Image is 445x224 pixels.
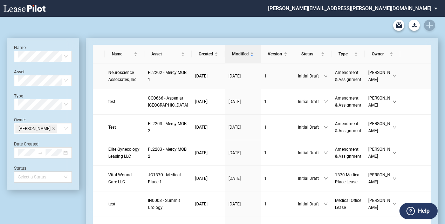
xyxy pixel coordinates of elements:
span: down [392,176,397,181]
span: 1 [264,125,267,130]
a: [DATE] [228,73,257,80]
a: [DATE] [195,98,221,105]
a: Amendment & Assignment [335,120,362,134]
span: CO0666 - Aspen at Sky Ridge [148,96,188,108]
span: [PERSON_NAME] [368,171,392,185]
span: Name [112,50,132,57]
span: swap-right [38,150,43,155]
span: [DATE] [195,176,207,181]
span: down [392,125,397,129]
span: down [324,74,328,78]
span: test [108,99,115,104]
span: Amendment & Assignment [335,147,361,159]
span: Owner [372,50,388,57]
a: Test [108,124,141,131]
span: Version [268,50,282,57]
span: JG1370 - Medical Place 1 [148,172,181,184]
a: [DATE] [195,149,221,156]
a: FL2202 - Mercy MOB 1 [148,69,188,83]
span: Vital Wound Care LLC [108,172,132,184]
span: 1370 Medical Place Lease [335,172,361,184]
label: Type [14,94,23,99]
span: down [324,202,328,206]
button: Help [399,203,438,219]
a: [DATE] [228,175,257,182]
span: down [392,151,397,155]
span: 1 [264,150,267,155]
a: [DATE] [195,175,221,182]
label: Asset [14,69,25,74]
th: Asset [144,45,192,63]
a: 1 [264,124,291,131]
span: Initial Draft [298,124,324,131]
a: test [108,201,141,208]
span: [DATE] [195,99,207,104]
md-menu: Download Blank Form List [406,20,422,31]
span: Created [199,50,213,57]
span: down [324,125,328,129]
span: 1 [264,176,267,181]
span: FL2202 - Mercy MOB 1 [148,70,186,82]
label: Owner [14,117,26,122]
span: [PERSON_NAME] [19,125,50,133]
a: Neuroscience Associates, Inc. [108,69,141,83]
a: CO0666 - Aspen at [GEOGRAPHIC_DATA] [148,95,188,109]
span: Elite Gynecology Leasing LLC [108,147,139,159]
span: Test [108,125,116,130]
a: JG1370 - Medical Place 1 [148,171,188,185]
span: 1 [264,202,267,206]
a: IN0003 - Summit Urology [148,197,188,211]
a: [DATE] [228,124,257,131]
span: [PERSON_NAME] [368,197,392,211]
a: FL2203 - Mercy MOB 2 [148,120,188,134]
a: Archive [393,20,404,31]
a: FL2203 - Mercy MOB 2 [148,146,188,160]
span: Modified [232,50,249,57]
label: Date Created [14,142,39,147]
a: 1 [264,73,291,80]
span: close [52,127,55,130]
span: Neuroscience Associates, Inc. [108,70,137,82]
span: Initial Draft [298,149,324,156]
a: 1 [264,201,291,208]
a: 1 [264,175,291,182]
span: [PERSON_NAME] [368,95,392,109]
span: Medical Office Lease [335,198,361,210]
span: Initial Draft [298,201,324,208]
span: FL2203 - Mercy MOB 2 [148,121,186,133]
a: [DATE] [195,201,221,208]
span: [DATE] [228,125,241,130]
th: Owner [365,45,400,63]
span: [PERSON_NAME] [368,120,392,134]
span: Initial Draft [298,73,324,80]
a: Amendment & Assignment [335,95,362,109]
label: Name [14,45,26,50]
span: [DATE] [228,150,241,155]
span: down [392,74,397,78]
a: [DATE] [228,98,257,105]
span: down [324,151,328,155]
a: Medical Office Lease [335,197,362,211]
span: [DATE] [228,202,241,206]
span: Amendment & Assignment [335,121,361,133]
a: 1 [264,149,291,156]
a: Amendment & Assignment [335,146,362,160]
a: Vital Wound Care LLC [108,171,141,185]
span: Amendment & Assignment [335,70,361,82]
a: 1 [264,98,291,105]
span: down [324,176,328,181]
th: Status [294,45,331,63]
span: Initial Draft [298,98,324,105]
span: [DATE] [228,176,241,181]
a: [DATE] [195,73,221,80]
span: Type [338,50,353,57]
th: Modified [225,45,261,63]
span: IN0003 - Summit Urology [148,198,180,210]
th: Name [105,45,144,63]
button: Download Blank Form [409,20,420,31]
span: 1 [264,99,267,104]
span: down [392,202,397,206]
a: [DATE] [228,201,257,208]
label: Status [14,166,26,171]
span: [DATE] [195,125,207,130]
